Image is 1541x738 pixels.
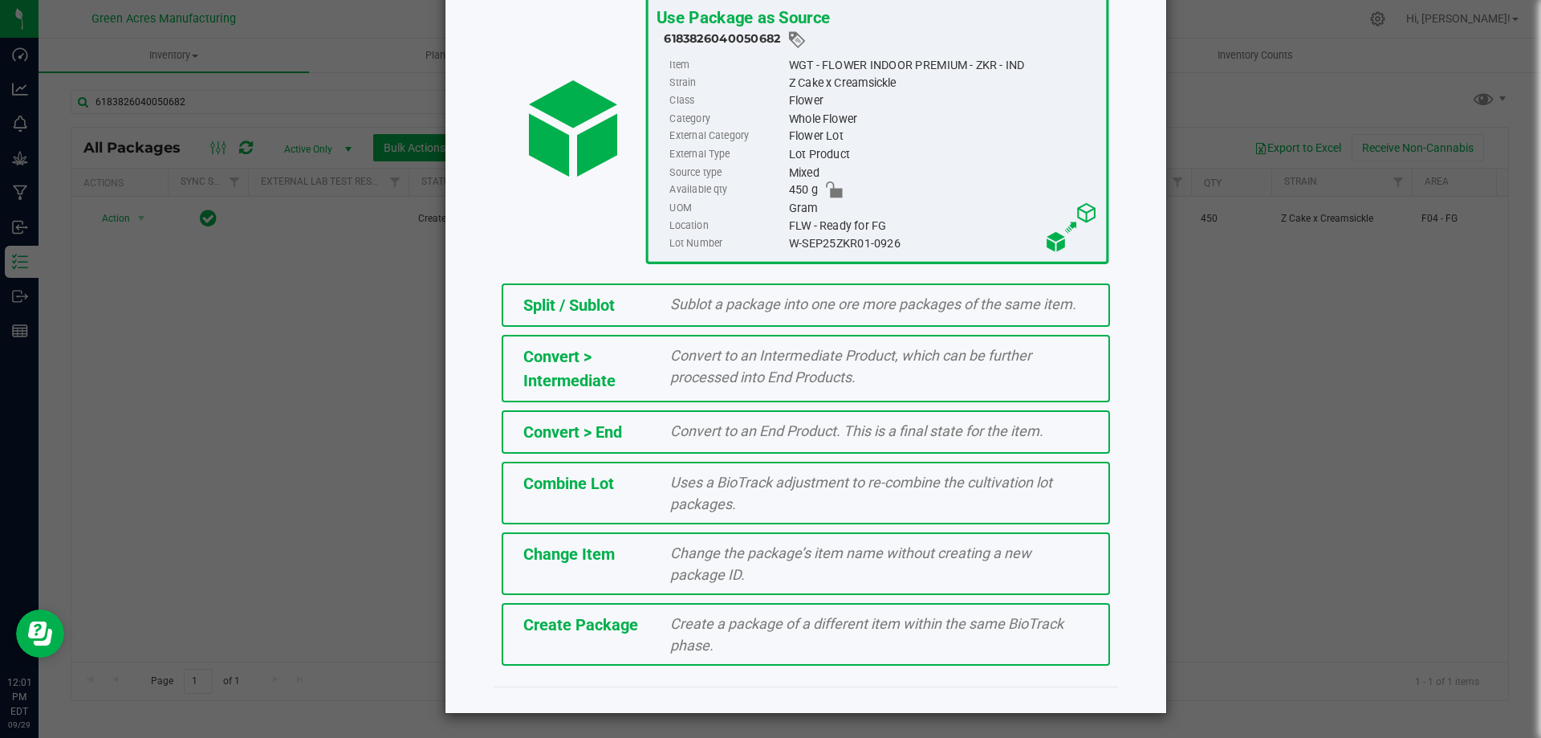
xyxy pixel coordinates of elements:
[788,145,1097,163] div: Lot Product
[788,181,817,199] span: 450 g
[669,145,785,163] label: External Type
[523,474,614,493] span: Combine Lot
[669,110,785,128] label: Category
[670,422,1043,439] span: Convert to an End Product. This is a final state for the item.
[669,217,785,234] label: Location
[788,128,1097,145] div: Flower Lot
[670,347,1031,385] span: Convert to an Intermediate Product, which can be further processed into End Products.
[788,56,1097,74] div: WGT - FLOWER INDOOR PREMIUM - ZKR - IND
[669,164,785,181] label: Source type
[523,544,615,564] span: Change Item
[788,110,1097,128] div: Whole Flower
[788,199,1097,217] div: Gram
[669,56,785,74] label: Item
[669,199,785,217] label: UOM
[670,615,1063,654] span: Create a package of a different item within the same BioTrack phase.
[523,615,638,634] span: Create Package
[788,74,1097,92] div: Z Cake x Creamsickle
[16,610,64,658] iframe: Resource center
[523,422,622,442] span: Convert > End
[670,296,1076,312] span: Sublot a package into one ore more packages of the same item.
[788,217,1097,234] div: FLW - Ready for FG
[523,296,615,315] span: Split / Sublot
[669,92,785,110] label: Class
[669,234,785,252] label: Lot Number
[664,30,1098,50] div: 6183826040050682
[656,7,829,27] span: Use Package as Source
[788,234,1097,252] div: W-SEP25ZKR01-0926
[523,347,616,390] span: Convert > Intermediate
[669,128,785,145] label: External Category
[670,544,1031,583] span: Change the package’s item name without creating a new package ID.
[670,474,1052,512] span: Uses a BioTrack adjustment to re-combine the cultivation lot packages.
[788,92,1097,110] div: Flower
[669,181,785,199] label: Available qty
[669,74,785,92] label: Strain
[788,164,1097,181] div: Mixed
